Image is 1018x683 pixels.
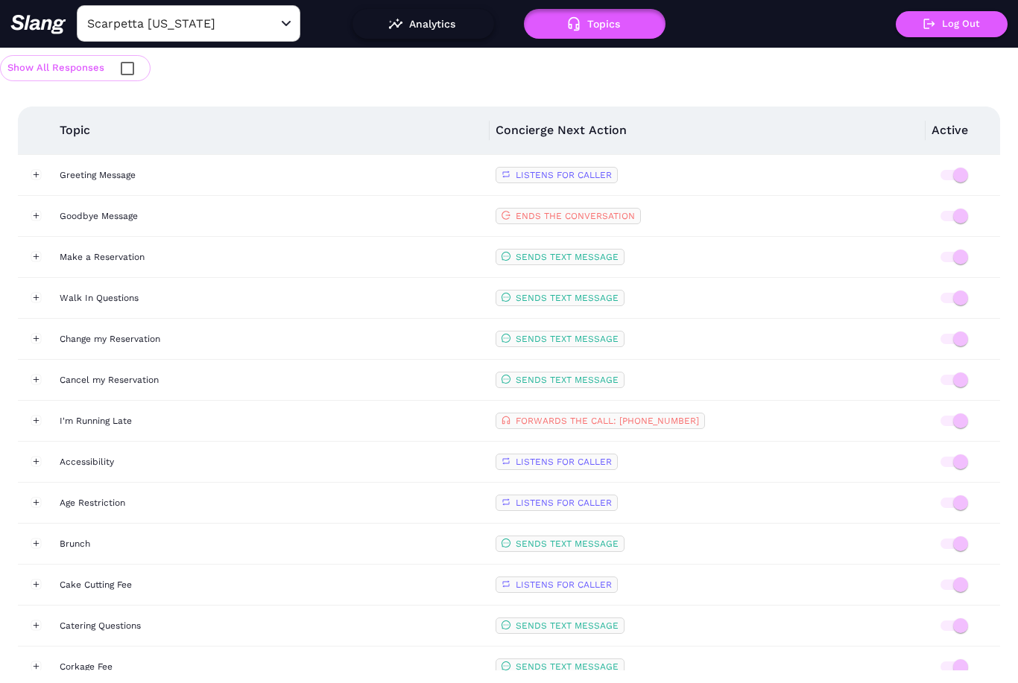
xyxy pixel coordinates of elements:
[60,209,484,223] div: Goodbye Message
[60,168,484,182] div: Greeting Message
[516,211,635,221] span: ENDS THE CONVERSATION
[31,252,41,262] button: Expand row
[516,170,612,180] span: LISTENS FOR CALLER
[60,413,484,428] div: I'm Running Late
[502,331,510,346] span: message
[516,293,619,303] span: SENDS TEXT MESSAGE
[31,620,41,631] button: Expand row
[31,416,41,426] button: Expand row
[502,577,510,592] span: retweet
[524,9,666,39] button: Topics
[60,290,484,305] div: Walk In Questions
[896,11,1008,37] button: Log Out
[60,372,484,387] div: Cancel my Reservation
[31,293,41,303] button: Expand row
[516,457,612,467] span: LISTENS FOR CALLER
[60,659,484,674] div: Corkage Fee
[516,334,619,344] span: SENDS TEXT MESSAGE
[60,495,484,510] div: Age Restriction
[31,334,41,344] button: Expand row
[31,539,41,549] button: Expand row
[516,620,619,631] span: SENDS TEXT MESSAGE
[502,618,510,633] span: message
[516,252,619,262] span: SENDS TEXT MESSAGE
[502,413,510,428] span: customer-service
[502,454,510,469] span: retweet
[516,416,699,426] span: FORWARDS THE CALL: [PHONE_NUMBER]
[10,14,66,34] img: 623511267c55cb56e2f2a487_logo2.png
[31,498,41,508] button: Expand row
[502,209,510,223] span: logout
[31,579,41,590] button: Expand row
[502,168,510,182] span: retweet
[502,536,510,551] span: message
[31,457,41,467] button: Expand row
[490,107,926,155] th: Concierge Next Action
[502,290,510,305] span: message
[352,18,494,28] a: Analytics
[516,375,619,385] span: SENDS TEXT MESSAGE
[516,661,619,672] span: SENDS TEXT MESSAGE
[60,454,484,469] div: Accessibility
[516,579,612,590] span: LISTENS FOR CALLER
[60,250,484,264] div: Make a Reservation
[502,659,510,674] span: message
[31,211,41,221] button: Expand row
[60,577,484,592] div: Cake Cutting Fee
[926,107,1000,155] th: Active
[31,661,41,672] button: Expand row
[502,495,510,510] span: retweet
[31,170,41,180] button: Expand row
[502,372,510,387] span: message
[352,9,494,39] button: Analytics
[60,618,484,633] div: Catering Questions
[60,536,484,551] div: Brunch
[502,250,510,264] span: message
[277,15,295,33] button: Open
[516,539,619,549] span: SENDS TEXT MESSAGE
[31,375,41,385] button: Expand row
[60,331,484,346] div: Change my Reservation
[516,498,612,508] span: LISTENS FOR CALLER
[54,107,490,155] th: Topic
